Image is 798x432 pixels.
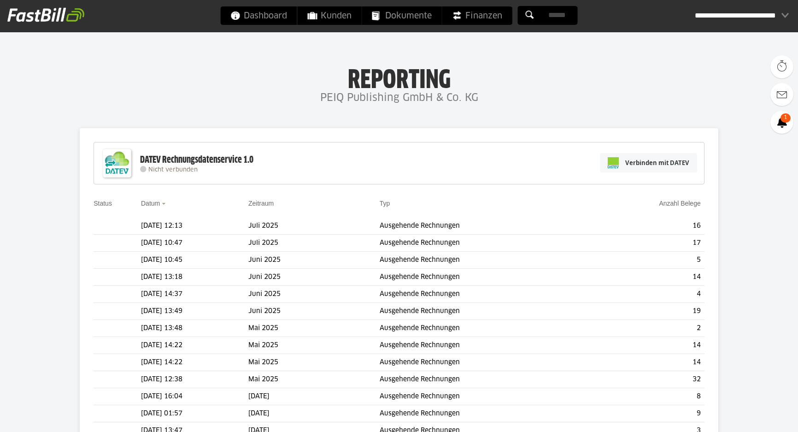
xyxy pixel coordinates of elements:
[248,218,380,235] td: Juli 2025
[587,405,704,422] td: 9
[148,167,198,173] span: Nicht verbunden
[162,203,168,205] img: sort_desc.gif
[380,354,587,371] td: Ausgehende Rechnungen
[141,388,248,405] td: [DATE] 16:04
[248,286,380,303] td: Juni 2025
[380,320,587,337] td: Ausgehende Rechnungen
[248,388,380,405] td: [DATE]
[231,6,287,25] span: Dashboard
[141,354,248,371] td: [DATE] 14:22
[380,200,390,207] a: Typ
[380,286,587,303] td: Ausgehende Rechnungen
[608,157,619,168] img: pi-datev-logo-farbig-24.svg
[625,158,689,167] span: Verbinden mit DATEV
[587,303,704,320] td: 19
[248,354,380,371] td: Mai 2025
[587,218,704,235] td: 16
[380,218,587,235] td: Ausgehende Rechnungen
[380,371,587,388] td: Ausgehende Rechnungen
[380,405,587,422] td: Ausgehende Rechnungen
[99,145,135,182] img: DATEV-Datenservice Logo
[587,388,704,405] td: 8
[380,337,587,354] td: Ausgehende Rechnungen
[248,269,380,286] td: Juni 2025
[141,218,248,235] td: [DATE] 12:13
[600,153,697,172] a: Verbinden mit DATEV
[141,320,248,337] td: [DATE] 13:48
[141,303,248,320] td: [DATE] 13:49
[141,405,248,422] td: [DATE] 01:57
[141,286,248,303] td: [DATE] 14:37
[380,269,587,286] td: Ausgehende Rechnungen
[380,252,587,269] td: Ausgehende Rechnungen
[7,7,84,22] img: fastbill_logo_white.png
[587,269,704,286] td: 14
[587,354,704,371] td: 14
[659,200,700,207] a: Anzahl Belege
[587,252,704,269] td: 5
[587,286,704,303] td: 4
[298,6,362,25] a: Kunden
[141,269,248,286] td: [DATE] 13:18
[248,405,380,422] td: [DATE]
[308,6,352,25] span: Kunden
[587,337,704,354] td: 14
[452,6,502,25] span: Finanzen
[248,200,274,207] a: Zeitraum
[141,371,248,388] td: [DATE] 12:38
[727,404,789,427] iframe: Öffnet ein Widget, in dem Sie weitere Informationen finden
[362,6,442,25] a: Dokumente
[141,200,160,207] a: Datum
[587,320,704,337] td: 2
[94,200,112,207] a: Status
[587,235,704,252] td: 17
[221,6,297,25] a: Dashboard
[141,337,248,354] td: [DATE] 14:22
[372,6,432,25] span: Dokumente
[442,6,512,25] a: Finanzen
[141,235,248,252] td: [DATE] 10:47
[770,111,793,134] a: 1
[248,235,380,252] td: Juli 2025
[140,154,253,166] div: DATEV Rechnungsdatenservice 1.0
[380,388,587,405] td: Ausgehende Rechnungen
[92,65,706,89] h1: Reporting
[380,303,587,320] td: Ausgehende Rechnungen
[141,252,248,269] td: [DATE] 10:45
[248,303,380,320] td: Juni 2025
[248,371,380,388] td: Mai 2025
[587,371,704,388] td: 32
[248,252,380,269] td: Juni 2025
[780,113,791,123] span: 1
[248,320,380,337] td: Mai 2025
[380,235,587,252] td: Ausgehende Rechnungen
[248,337,380,354] td: Mai 2025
